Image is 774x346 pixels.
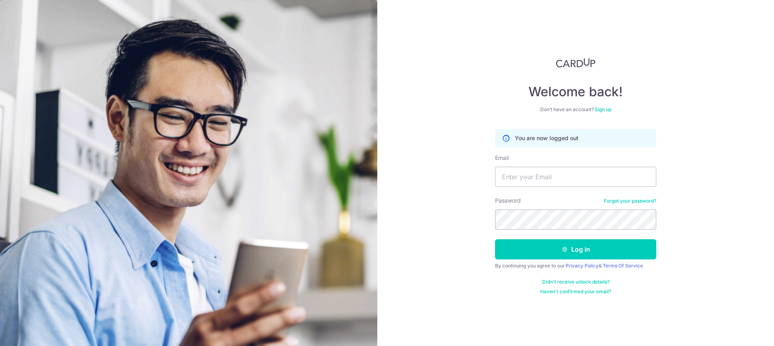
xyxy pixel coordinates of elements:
[495,197,521,205] label: Password
[495,239,656,259] button: Log in
[604,198,656,204] a: Forgot your password?
[495,167,656,187] input: Enter your Email
[495,84,656,100] h4: Welcome back!
[495,263,656,269] div: By continuing you agree to our &
[603,263,643,269] a: Terms Of Service
[566,263,599,269] a: Privacy Policy
[495,106,656,113] div: Don’t have an account?
[540,288,611,295] a: Haven't confirmed your email?
[556,58,595,68] img: CardUp Logo
[495,154,509,162] label: Email
[595,106,612,112] a: Sign up
[515,134,578,142] p: You are now logged out
[542,279,610,285] a: Didn't receive unlock details?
